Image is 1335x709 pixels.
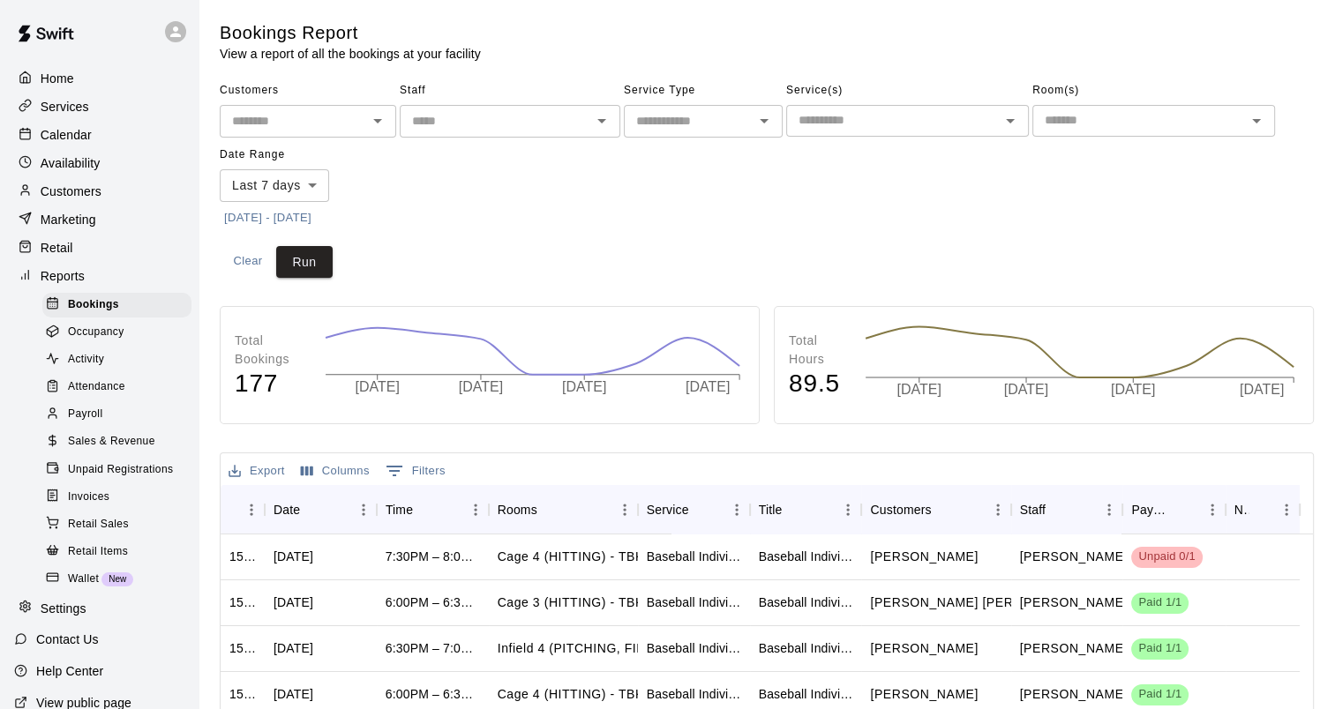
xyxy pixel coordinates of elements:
[68,516,129,534] span: Retail Sales
[870,548,978,566] p: Camden Cary
[42,565,199,593] a: WalletNew
[36,662,103,680] p: Help Center
[42,375,191,399] div: Attendance
[41,183,101,200] p: Customers
[413,497,438,522] button: Sort
[220,205,316,232] button: [DATE] - [DATE]
[41,98,89,116] p: Services
[689,497,714,522] button: Sort
[1020,548,1128,566] p: Gama Martinez
[274,685,313,703] div: Tue, Oct 14, 2025
[220,169,329,202] div: Last 7 days
[789,332,847,369] p: Total Hours
[589,108,614,133] button: Open
[462,496,489,523] button: Menu
[41,239,73,257] p: Retail
[870,485,931,534] div: Customers
[1199,496,1226,523] button: Menu
[1004,382,1048,397] tspan: [DATE]
[68,433,155,451] span: Sales & Revenue
[1131,640,1189,657] span: Paid 1/1
[750,485,862,534] div: Title
[229,639,256,657] div: 1521640
[41,267,85,285] p: Reports
[759,639,853,657] div: Baseball Individual FIELDING - 30 minutes
[36,631,99,648] p: Contact Us
[624,77,783,105] span: Service Type
[356,379,400,394] tspan: [DATE]
[1011,485,1123,534] div: Staff
[835,496,861,523] button: Menu
[42,511,199,538] a: Retail Sales
[296,458,374,485] button: Select columns
[896,382,941,397] tspan: [DATE]
[647,548,741,565] div: Baseball Individual HITTING - 30 minutes
[42,320,191,345] div: Occupancy
[1240,382,1284,397] tspan: [DATE]
[68,378,125,396] span: Attendance
[42,538,199,565] a: Retail Items
[42,347,191,372] div: Activity
[14,206,184,233] div: Marketing
[1131,686,1189,703] span: Paid 1/1
[14,178,184,205] div: Customers
[101,574,133,584] span: New
[759,593,853,611] div: Baseball Individual HITTING - 30 minutes
[229,497,254,522] button: Sort
[274,548,313,565] div: Tue, Oct 14, 2025
[41,154,101,172] p: Availability
[381,457,450,485] button: Show filters
[14,595,184,622] a: Settings
[221,485,265,534] div: ID
[68,543,128,561] span: Retail Items
[998,108,1023,133] button: Open
[1131,594,1189,611] span: Paid 1/1
[42,429,199,456] a: Sales & Revenue
[870,639,978,658] p: Matthew Eshelman
[611,496,638,523] button: Menu
[498,485,537,534] div: Rooms
[68,351,104,369] span: Activity
[220,246,276,279] button: Clear
[14,263,184,289] a: Reports
[1020,485,1046,534] div: Staff
[42,293,191,317] div: Bookings
[220,77,396,105] span: Customers
[14,235,184,261] a: Retail
[386,548,480,565] div: 7:30PM – 8:00PM
[350,496,377,523] button: Menu
[647,485,689,534] div: Service
[377,485,489,534] div: Time
[42,374,199,401] a: Attendance
[759,485,783,534] div: Title
[42,540,191,564] div: Retail Items
[265,485,377,534] div: Date
[68,489,109,506] span: Invoices
[786,77,1029,105] span: Service(s)
[1226,485,1301,534] div: Notes
[274,593,313,611] div: Tue, Oct 14, 2025
[14,122,184,148] a: Calendar
[68,406,102,423] span: Payroll
[1020,639,1128,658] p: Gama Martinez
[238,496,265,523] button: Menu
[68,461,173,479] span: Unpaid Registrations
[68,296,119,314] span: Bookings
[42,429,191,454] div: Sales & Revenue
[68,324,124,341] span: Occupancy
[400,77,620,105] span: Staff
[14,65,184,92] a: Home
[42,485,191,510] div: Invoices
[498,593,644,612] p: Cage 3 (HITTING) - TBK
[14,150,184,176] a: Availability
[724,496,750,523] button: Menu
[41,211,96,228] p: Marketing
[14,93,184,120] div: Services
[274,485,300,534] div: Date
[537,497,562,522] button: Sort
[647,593,741,611] div: Baseball Individual HITTING - 30 minutes
[647,639,741,657] div: Baseball Individual FIELDING - 30 minutes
